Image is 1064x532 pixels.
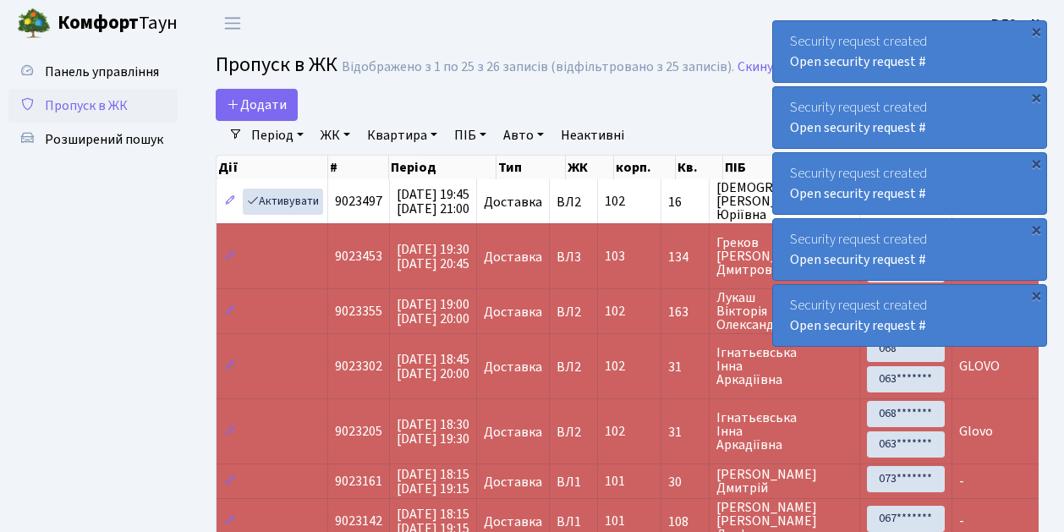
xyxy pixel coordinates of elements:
span: ВЛ2 [557,195,590,209]
span: 9023302 [335,358,382,376]
a: Open security request # [790,250,926,269]
div: Відображено з 1 по 25 з 26 записів (відфільтровано з 25 записів). [342,59,734,75]
th: # [328,156,389,179]
span: - [959,473,964,491]
span: 103 [605,248,625,266]
span: 30 [668,475,702,489]
a: Open security request # [790,118,926,137]
b: ВЛ2 -. К. [991,14,1044,33]
span: 9023205 [335,423,382,442]
a: Пропуск в ЖК [8,89,178,123]
span: Доставка [484,305,542,319]
img: logo.png [17,7,51,41]
span: 16 [668,195,702,209]
a: Період [244,121,310,150]
span: GLOVO [959,358,1000,376]
span: ВЛ1 [557,515,590,529]
th: ЖК [566,156,614,179]
a: Неактивні [554,121,631,150]
span: Доставка [484,515,542,529]
th: ПІБ [723,156,839,179]
span: [PERSON_NAME] Дмитрій [716,468,853,495]
a: Панель управління [8,55,178,89]
a: ВЛ2 -. К. [991,14,1044,34]
span: 31 [668,360,702,374]
div: × [1028,221,1045,238]
span: Розширений пошук [45,130,163,149]
th: Період [389,156,496,179]
span: ВЛ2 [557,360,590,374]
a: Скинути [738,59,788,75]
span: Доставка [484,475,542,489]
a: Open security request # [790,316,926,335]
span: 9023161 [335,473,382,491]
div: Security request created [773,87,1046,148]
span: 9023497 [335,193,382,211]
div: Security request created [773,153,1046,214]
div: Security request created [773,219,1046,280]
span: 9023355 [335,303,382,321]
th: Дії [217,156,328,179]
a: Open security request # [790,184,926,203]
span: Пропуск в ЖК [216,50,337,80]
span: 101 [605,513,625,531]
div: × [1028,287,1045,304]
div: Security request created [773,285,1046,346]
span: [DEMOGRAPHIC_DATA] [PERSON_NAME] Юріївна [716,181,853,222]
span: Ігнатьєвська Інна Аркадіївна [716,346,853,387]
span: ВЛ1 [557,475,590,489]
th: Кв. [676,156,723,179]
div: × [1028,155,1045,172]
a: Розширений пошук [8,123,178,156]
span: Glovo [959,423,993,442]
span: [DATE] 19:30 [DATE] 20:45 [397,240,469,273]
div: Security request created [773,21,1046,82]
span: ВЛ2 [557,425,590,439]
a: ПІБ [447,121,493,150]
span: - [959,513,964,531]
span: 101 [605,473,625,491]
span: Ігнатьєвська Інна Аркадіївна [716,411,853,452]
a: Додати [216,89,298,121]
a: Open security request # [790,52,926,71]
span: 9023142 [335,513,382,531]
span: Греков [PERSON_NAME] Дмитрович [716,236,853,277]
span: 134 [668,250,702,264]
div: × [1028,23,1045,40]
a: Авто [496,121,551,150]
span: 108 [668,515,702,529]
span: Додати [227,96,287,114]
span: 9023453 [335,248,382,266]
span: ВЛ2 [557,305,590,319]
span: Доставка [484,360,542,374]
span: [DATE] 18:15 [DATE] 19:15 [397,465,469,498]
span: Доставка [484,425,542,439]
span: 163 [668,305,702,319]
a: Активувати [243,189,323,215]
span: [DATE] 18:45 [DATE] 20:00 [397,350,469,383]
th: Тип [496,156,566,179]
span: 102 [605,193,625,211]
span: ВЛ3 [557,250,590,264]
span: Доставка [484,195,542,209]
th: корп. [614,156,676,179]
span: Лукаш Вікторія Олександрівна [716,291,853,332]
span: Доставка [484,250,542,264]
div: × [1028,89,1045,106]
span: 102 [605,303,625,321]
button: Переключити навігацію [211,9,254,37]
span: [DATE] 19:00 [DATE] 20:00 [397,295,469,328]
span: 102 [605,423,625,442]
span: Панель управління [45,63,159,81]
a: Квартира [360,121,444,150]
span: Таун [58,9,178,38]
span: 102 [605,358,625,376]
b: Комфорт [58,9,139,36]
span: [DATE] 18:30 [DATE] 19:30 [397,415,469,448]
span: 31 [668,425,702,439]
span: [DATE] 19:45 [DATE] 21:00 [397,185,469,218]
span: Пропуск в ЖК [45,96,128,115]
a: ЖК [314,121,357,150]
